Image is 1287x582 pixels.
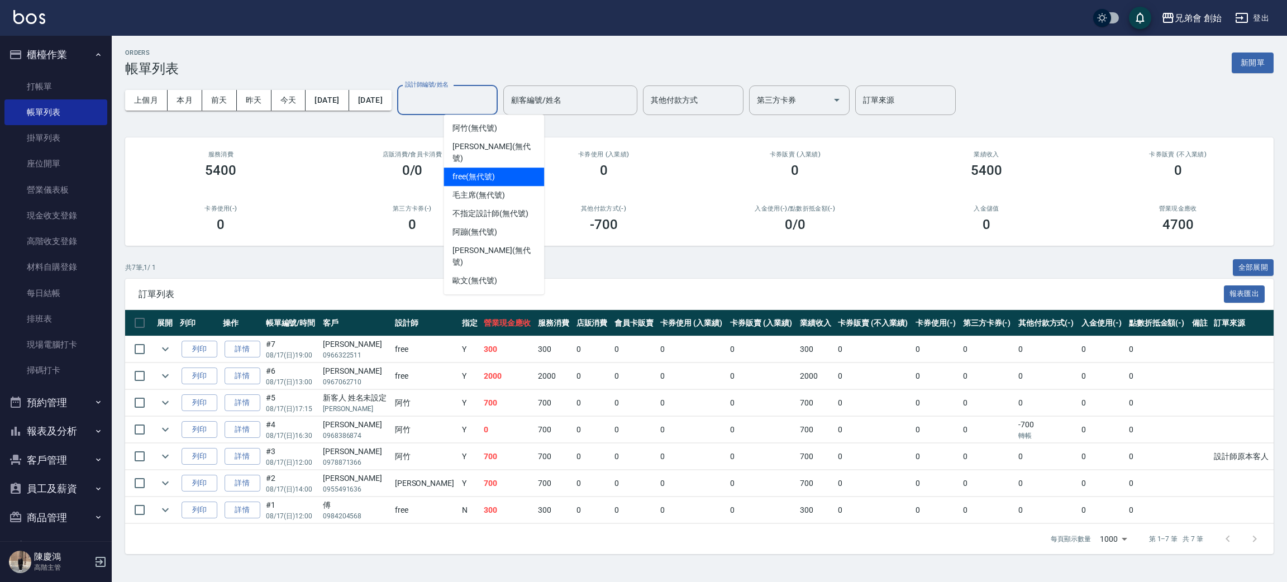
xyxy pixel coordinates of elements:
a: 詳情 [225,394,260,412]
a: 詳情 [225,421,260,438]
td: 700 [481,470,535,497]
td: 0 [727,497,797,523]
td: 阿竹 [392,443,459,470]
td: 700 [535,390,573,416]
button: Open [828,91,846,109]
h2: 其他付款方式(-) [521,205,686,212]
td: 0 [1079,336,1126,362]
td: 0 [1016,363,1079,389]
div: [PERSON_NAME] [323,419,389,431]
h2: 業績收入 [904,151,1069,158]
td: 0 [835,417,913,443]
td: 0 [960,470,1016,497]
td: #5 [263,390,320,416]
p: 共 7 筆, 1 / 1 [125,263,156,273]
span: 阿蹦 (無代號) [452,226,497,238]
td: 0 [960,336,1016,362]
td: 0 [835,497,913,523]
h2: 入金使用(-) /點數折抵金額(-) [713,205,878,212]
td: 0 [574,443,612,470]
th: 卡券使用(-) [913,310,960,336]
td: Y [459,470,481,497]
th: 服務消費 [535,310,573,336]
td: 0 [657,497,727,523]
h3: 0/0 [402,163,423,178]
td: -700 [1016,417,1079,443]
td: 0 [574,470,612,497]
td: 0 [1079,363,1126,389]
td: 0 [727,363,797,389]
td: 0 [1126,336,1189,362]
button: 行銷工具 [4,532,107,561]
p: 08/17 (日) 12:00 [266,511,317,521]
h2: 卡券販賣 (入業績) [713,151,878,158]
td: 阿竹 [392,417,459,443]
td: #6 [263,363,320,389]
button: 列印 [182,421,217,438]
td: 0 [657,336,727,362]
td: 0 [727,417,797,443]
span: 歐文 (無代號) [452,275,497,287]
td: 0 [1079,443,1126,470]
span: [PERSON_NAME] (無代號) [452,141,535,164]
a: 材料自購登錄 [4,254,107,280]
a: 詳情 [225,475,260,492]
td: 0 [960,417,1016,443]
td: 0 [1016,443,1079,470]
th: 備註 [1189,310,1211,336]
button: 昨天 [237,90,271,111]
button: 報表及分析 [4,417,107,446]
button: save [1129,7,1151,29]
a: 報表匯出 [1224,288,1265,299]
a: 座位開單 [4,151,107,176]
button: 列印 [182,475,217,492]
div: [PERSON_NAME] [323,473,389,484]
button: 列印 [182,502,217,519]
button: 列印 [182,341,217,358]
span: 訂單列表 [139,289,1224,300]
button: 上個月 [125,90,168,111]
div: [PERSON_NAME] [323,365,389,377]
td: 0 [612,497,658,523]
th: 第三方卡券(-) [960,310,1016,336]
th: 入金使用(-) [1079,310,1126,336]
h2: 第三方卡券(-) [330,205,495,212]
td: 0 [835,443,913,470]
p: 08/17 (日) 17:15 [266,404,317,414]
td: 0 [1126,443,1189,470]
td: 0 [574,417,612,443]
td: 0 [657,390,727,416]
td: 0 [960,497,1016,523]
div: [PERSON_NAME] [323,338,389,350]
td: 0 [1079,417,1126,443]
h2: 店販消費 /會員卡消費 [330,151,495,158]
a: 每日結帳 [4,280,107,306]
a: 詳情 [225,341,260,358]
td: 0 [574,363,612,389]
td: Y [459,443,481,470]
h3: 0 /0 [785,217,805,232]
p: 0955491636 [323,484,389,494]
p: 0966322511 [323,350,389,360]
td: 0 [612,336,658,362]
th: 店販消費 [574,310,612,336]
td: 0 [1079,497,1126,523]
button: 全部展開 [1233,259,1274,276]
th: 展開 [154,310,177,336]
a: 詳情 [225,502,260,519]
p: 每頁顯示數量 [1051,534,1091,544]
a: 打帳單 [4,74,107,99]
button: 登出 [1231,8,1274,28]
p: 08/17 (日) 12:00 [266,457,317,467]
td: 0 [835,470,913,497]
td: 0 [913,497,960,523]
button: 新開單 [1232,53,1274,73]
td: 0 [612,417,658,443]
th: 卡券販賣 (入業績) [727,310,797,336]
h3: -700 [590,217,618,232]
button: 列印 [182,448,217,465]
td: 0 [574,390,612,416]
a: 詳情 [225,368,260,385]
h2: 營業現金應收 [1095,205,1260,212]
h5: 陳慶鴻 [34,551,91,562]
